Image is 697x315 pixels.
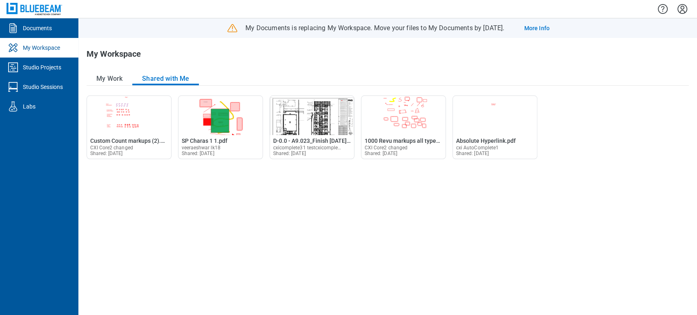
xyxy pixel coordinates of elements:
span: SP Charas 1 1.pdf [182,138,227,144]
span: cxicomplete31 testcxicomplete31 [273,145,347,151]
svg: My Workspace [7,41,20,54]
img: Absolute Hyperlink.pdf [453,96,537,135]
svg: Documents [7,22,20,35]
img: Bluebeam, Inc. [7,3,62,15]
div: Open SP Charas 1 1.pdf in Editor [178,95,263,159]
h1: My Workspace [87,49,141,62]
div: Open Absolute Hyperlink.pdf in Editor [452,95,537,159]
div: Open 1000 Revu markups all types.pdf in Editor [361,95,446,159]
span: veeraeshwar lk18 [182,145,220,151]
div: Open D-0.0 - A9.023_Finish 12.7.2020.pdf in Editor [269,95,354,159]
img: SP Charas 1 1.pdf [178,96,263,135]
span: CXI Core2 changed [90,145,133,151]
span: Shared: [DATE] [365,151,397,156]
p: My Documents is replacing My Workspace. Move your files to My Documents by [DATE]. [245,24,504,33]
svg: Labs [7,100,20,113]
button: Settings [676,2,689,16]
span: 1000 Revu markups all types.pdf [365,138,449,144]
span: Custom Count markups (2).pdf [90,138,169,144]
a: More Info [524,24,549,32]
img: D-0.0 - A9.023_Finish 12.7.2020.pdf [270,96,354,135]
img: Custom Count markups (2).pdf [87,96,171,135]
span: Shared: [DATE] [182,151,214,156]
div: Documents [23,24,52,32]
span: Shared: [DATE] [273,151,305,156]
span: cxi AutoComplete1 [456,145,499,151]
div: Open Custom Count markups (2).pdf in Editor [87,95,171,159]
button: Shared with Me [132,72,199,85]
svg: Studio Projects [7,61,20,74]
img: 1000 Revu markups all types.pdf [361,96,445,135]
div: Studio Projects [23,63,61,71]
button: My Work [87,72,132,85]
div: My Workspace [23,44,60,52]
span: Shared: [DATE] [90,151,122,156]
span: Shared: [DATE] [456,151,488,156]
svg: Studio Sessions [7,80,20,93]
div: Studio Sessions [23,83,63,91]
span: CXI Core2 changed [365,145,408,151]
div: Labs [23,102,36,111]
span: D-0.0 - A9.023_Finish [DATE].pdf [273,138,357,144]
span: Absolute Hyperlink.pdf [456,138,516,144]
